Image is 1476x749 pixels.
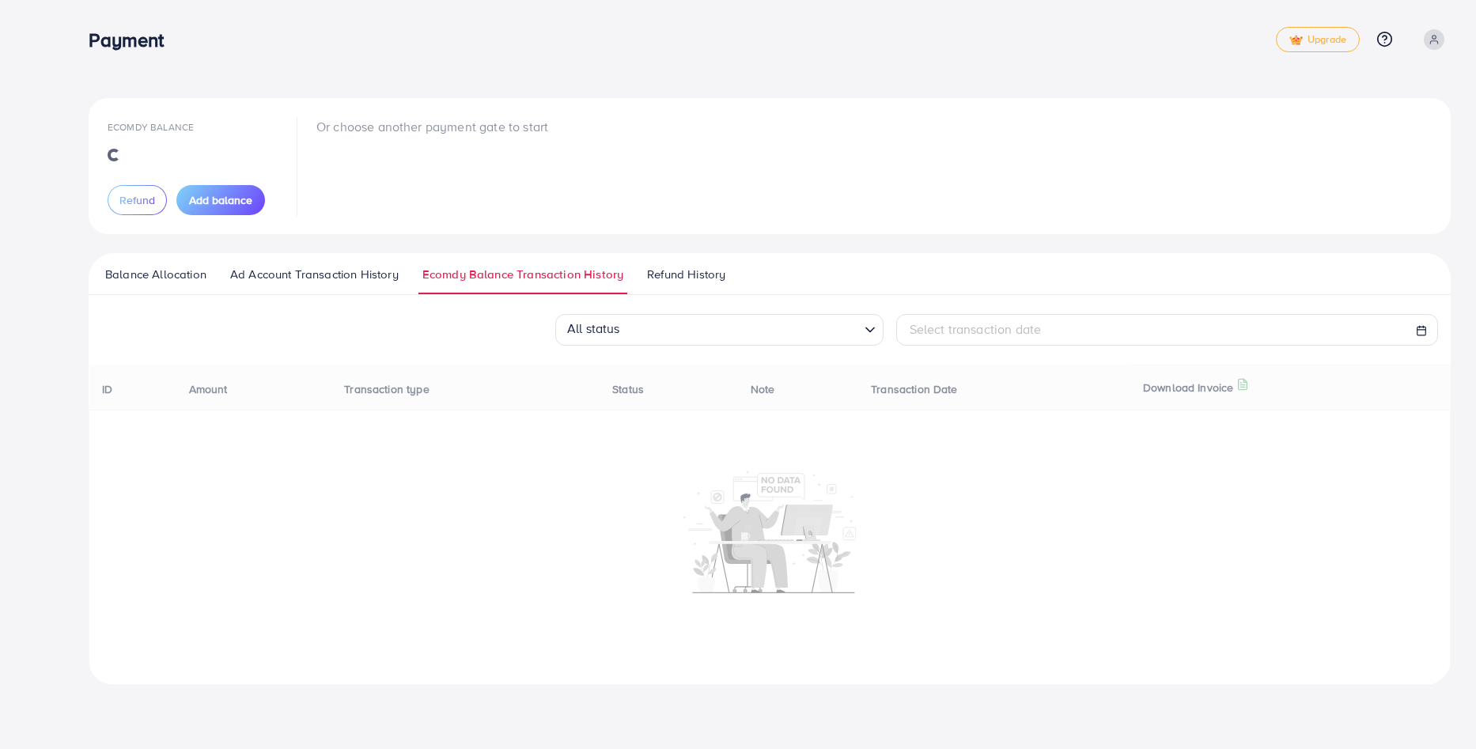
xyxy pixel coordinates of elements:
[625,316,858,342] input: Search for option
[564,316,623,342] span: All status
[1276,27,1360,52] a: tickUpgrade
[189,192,252,208] span: Add balance
[316,117,548,136] p: Or choose another payment gate to start
[910,320,1042,338] span: Select transaction date
[1289,35,1303,46] img: tick
[108,120,194,134] span: Ecomdy Balance
[647,266,725,283] span: Refund History
[1289,34,1346,46] span: Upgrade
[105,266,206,283] span: Balance Allocation
[119,192,155,208] span: Refund
[555,314,884,346] div: Search for option
[108,185,167,215] button: Refund
[230,266,399,283] span: Ad Account Transaction History
[176,185,265,215] button: Add balance
[89,28,176,51] h3: Payment
[422,266,623,283] span: Ecomdy Balance Transaction History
